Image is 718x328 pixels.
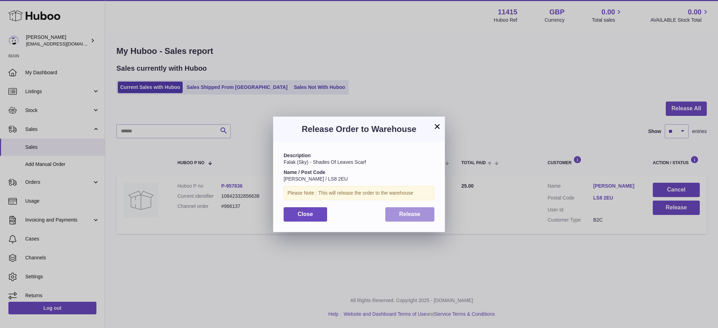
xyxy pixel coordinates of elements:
span: Falak (Sky) - Shades Of Leaves Scarf [284,159,366,165]
button: × [433,122,441,131]
button: Close [284,207,327,222]
h3: Release Order to Warehouse [284,124,434,135]
button: Release [385,207,435,222]
strong: Description [284,153,311,158]
span: Release [399,211,421,217]
span: [PERSON_NAME] / LS8 2EU [284,176,348,182]
div: Please Note : This will release the order to the warehouse [284,186,434,200]
strong: Name / Post Code [284,169,325,175]
span: Close [298,211,313,217]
